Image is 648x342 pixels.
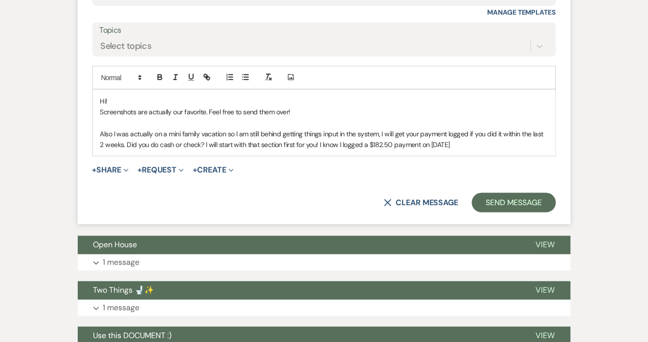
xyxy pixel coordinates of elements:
a: Manage Templates [488,8,556,17]
span: + [193,166,197,174]
label: Topics [100,23,549,38]
button: 1 message [78,300,571,317]
button: 1 message [78,255,571,271]
button: Send Message [472,193,556,213]
button: Clear message [384,199,458,207]
button: Open House [78,236,520,255]
span: View [536,331,555,341]
span: Two Things 🚽✨ [93,285,155,296]
button: Share [92,166,129,174]
span: + [137,166,142,174]
span: View [536,240,555,250]
span: + [92,166,97,174]
button: Create [193,166,233,174]
span: Use this DOCUMENT :) [93,331,172,341]
p: 1 message [103,302,140,315]
p: Screenshots are actually our favorite. Feel free to send them over! [100,107,548,117]
div: Select topics [101,40,152,53]
span: Open House [93,240,137,250]
button: View [520,236,571,255]
button: View [520,281,571,300]
span: View [536,285,555,296]
button: Request [137,166,184,174]
p: Also I was actually on a mini family vacation so I am still behind getting things input in the sy... [100,128,548,150]
button: Two Things 🚽✨ [78,281,520,300]
p: 1 message [103,256,140,269]
p: Hi! [100,96,548,107]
